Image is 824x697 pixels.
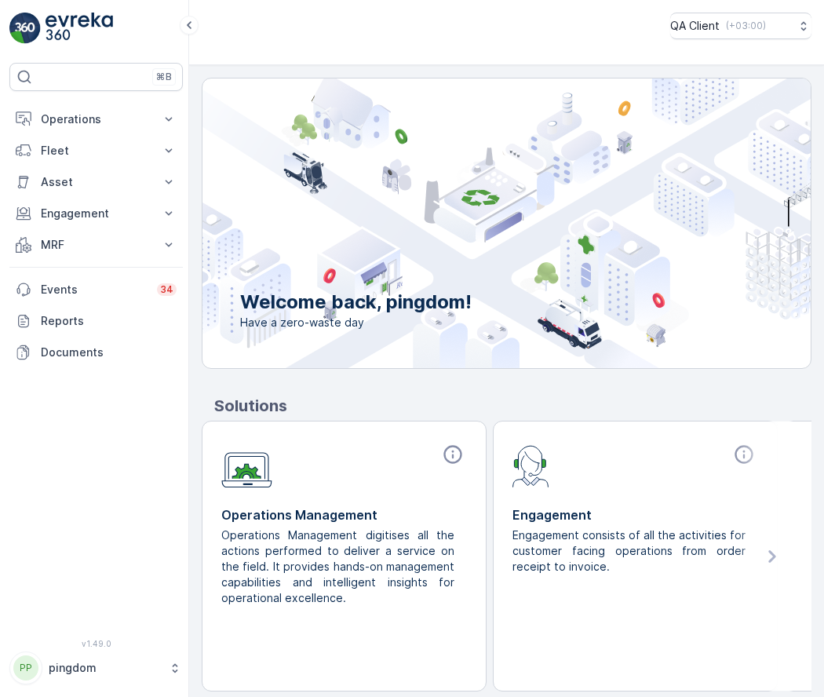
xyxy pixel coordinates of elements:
[9,337,183,368] a: Documents
[214,394,811,418] p: Solutions
[132,78,811,368] img: city illustration
[41,111,151,127] p: Operations
[41,282,148,297] p: Events
[512,443,549,487] img: module-icon
[9,13,41,44] img: logo
[49,660,161,676] p: pingdom
[41,237,151,253] p: MRF
[9,104,183,135] button: Operations
[9,166,183,198] button: Asset
[9,651,183,684] button: PPpingdom
[41,174,151,190] p: Asset
[41,206,151,221] p: Engagement
[41,313,177,329] p: Reports
[9,229,183,261] button: MRF
[13,655,38,681] div: PP
[9,639,183,648] span: v 1.49.0
[512,505,758,524] p: Engagement
[240,315,472,330] span: Have a zero-waste day
[156,71,172,83] p: ⌘B
[9,274,183,305] a: Events34
[9,305,183,337] a: Reports
[512,527,746,575] p: Engagement consists of all the activities for customer facing operations from order receipt to in...
[240,290,472,315] p: Welcome back, pingdom!
[160,283,173,296] p: 34
[221,443,272,488] img: module-icon
[670,13,811,39] button: QA Client(+03:00)
[221,505,467,524] p: Operations Management
[41,143,151,159] p: Fleet
[221,527,454,606] p: Operations Management digitises all the actions performed to deliver a service on the field. It p...
[9,198,183,229] button: Engagement
[9,135,183,166] button: Fleet
[670,18,720,34] p: QA Client
[46,13,113,44] img: logo_light-DOdMpM7g.png
[726,20,766,32] p: ( +03:00 )
[41,345,177,360] p: Documents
